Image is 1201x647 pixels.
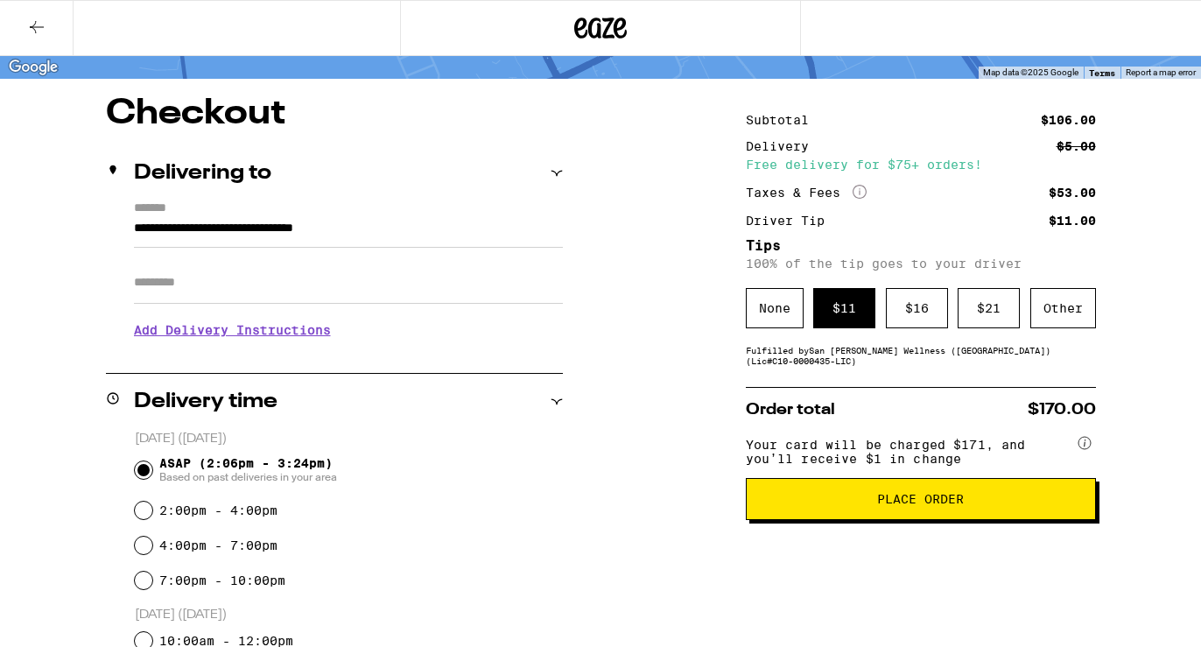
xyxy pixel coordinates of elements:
[1057,140,1096,152] div: $5.00
[135,431,563,447] p: [DATE] ([DATE])
[746,257,1096,271] p: 100% of the tip goes to your driver
[1041,114,1096,126] div: $106.00
[4,56,62,79] img: Google
[813,288,875,328] div: $ 11
[159,456,337,484] span: ASAP (2:06pm - 3:24pm)
[746,158,1096,171] div: Free delivery for $75+ orders!
[746,239,1096,253] h5: Tips
[1028,402,1096,418] span: $170.00
[746,214,837,227] div: Driver Tip
[134,350,563,364] p: We'll contact you at when we arrive
[958,288,1020,328] div: $ 21
[159,470,337,484] span: Based on past deliveries in your area
[1126,67,1196,77] a: Report a map error
[746,345,1096,366] div: Fulfilled by San [PERSON_NAME] Wellness ([GEOGRAPHIC_DATA]) (Lic# C10-0000435-LIC )
[983,67,1078,77] span: Map data ©2025 Google
[4,56,62,79] a: Open this area in Google Maps (opens a new window)
[135,607,563,623] p: [DATE] ([DATE])
[1030,288,1096,328] div: Other
[746,432,1075,466] span: Your card will be charged $171, and you’ll receive $1 in change
[106,96,563,131] h1: Checkout
[134,163,271,184] h2: Delivering to
[159,573,285,587] label: 7:00pm - 10:00pm
[159,503,277,517] label: 2:00pm - 4:00pm
[159,538,277,552] label: 4:00pm - 7:00pm
[746,185,867,200] div: Taxes & Fees
[746,402,835,418] span: Order total
[134,391,277,412] h2: Delivery time
[134,310,563,350] h3: Add Delivery Instructions
[1049,186,1096,199] div: $53.00
[746,288,804,328] div: None
[746,114,821,126] div: Subtotal
[746,478,1096,520] button: Place Order
[1049,214,1096,227] div: $11.00
[877,493,964,505] span: Place Order
[1089,67,1115,78] a: Terms
[746,140,821,152] div: Delivery
[886,288,948,328] div: $ 16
